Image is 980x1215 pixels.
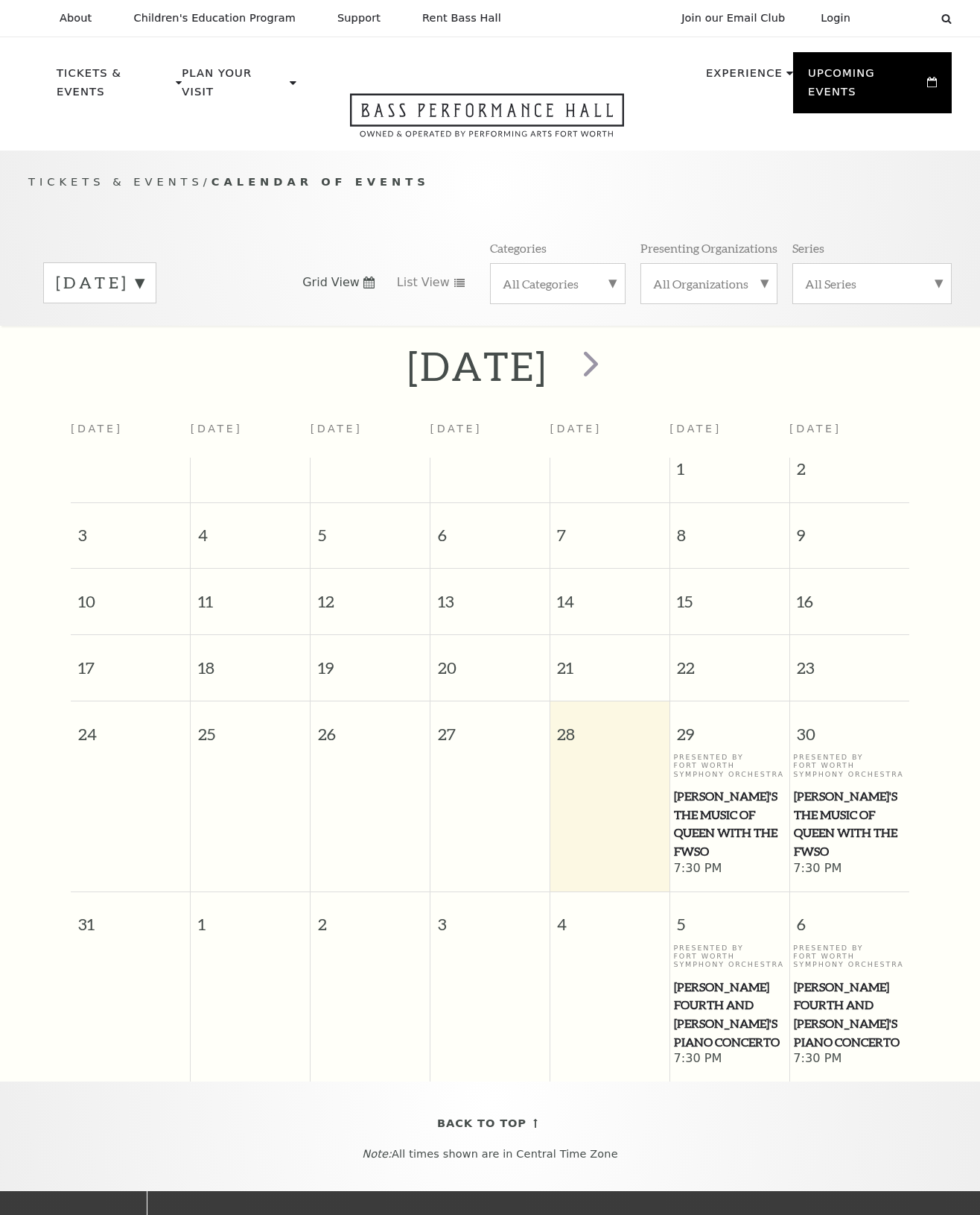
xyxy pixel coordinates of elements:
p: Presented By Fort Worth Symphony Orchestra [793,753,906,778]
p: Presented By Fort Worth Symphony Orchestra [673,753,785,778]
th: [DATE] [71,414,191,458]
label: All Categories [503,276,613,291]
p: Series [792,240,824,256]
span: [DATE] [789,423,841,435]
p: Plan Your Visit [182,64,286,110]
p: Experience [706,64,783,91]
span: 7:30 PM [673,861,785,877]
p: Presenting Organizations [640,240,777,256]
span: 22 [670,635,789,687]
span: 7 [550,503,669,555]
span: 7:30 PM [793,861,906,877]
span: 30 [790,701,909,753]
span: 19 [311,635,430,687]
span: 1 [670,458,789,487]
span: 6 [790,892,909,944]
span: 3 [430,892,550,944]
span: 11 [191,569,310,620]
p: About [60,12,92,25]
span: 2 [311,892,430,944]
span: 24 [71,701,190,753]
span: 13 [430,569,550,620]
span: [PERSON_NAME]'s The Music of Queen with the FWSO [794,787,905,861]
span: [PERSON_NAME] Fourth and [PERSON_NAME]'s Piano Concerto [674,978,784,1052]
span: 1 [191,892,310,944]
th: [DATE] [191,414,311,458]
select: Select: [874,11,927,25]
p: Tickets & Events [57,64,172,110]
span: 26 [311,701,430,753]
span: 15 [670,569,789,620]
span: 2 [790,458,909,487]
span: 7:30 PM [793,1051,906,1067]
span: 3 [71,503,190,555]
th: [DATE] [550,414,669,458]
span: 23 [790,635,909,687]
span: [PERSON_NAME] Fourth and [PERSON_NAME]'s Piano Concerto [794,978,905,1052]
label: [DATE] [56,271,144,294]
span: 5 [670,892,789,944]
span: 7:30 PM [673,1051,785,1067]
p: All times shown are in Central Time Zone [14,1148,966,1161]
span: List View [397,274,450,291]
span: 17 [71,635,190,687]
label: All Series [805,276,939,291]
span: Back To Top [437,1114,526,1133]
p: Categories [490,240,547,256]
span: 29 [670,701,789,753]
span: 31 [71,892,190,944]
span: 5 [311,503,430,555]
p: Presented By Fort Worth Symphony Orchestra [793,944,906,969]
p: Presented By Fort Worth Symphony Orchestra [673,944,785,969]
label: All Organizations [653,276,765,291]
span: Grid View [302,274,360,291]
th: [DATE] [430,414,550,458]
h2: [DATE] [407,342,548,390]
span: 16 [790,569,909,620]
p: Rent Bass Hall [422,12,501,25]
button: next [562,340,617,393]
span: 10 [71,569,190,620]
p: Support [337,12,381,25]
th: [DATE] [311,414,430,458]
p: Upcoming Events [808,64,923,110]
span: 4 [550,892,669,944]
span: 12 [311,569,430,620]
span: [PERSON_NAME]'s The Music of Queen with the FWSO [674,787,784,861]
p: Children's Education Program [133,12,296,25]
span: Tickets & Events [28,175,203,188]
span: 4 [191,503,310,555]
span: [DATE] [669,423,722,435]
p: / [28,173,952,192]
em: Note: [362,1148,392,1160]
span: 14 [550,569,669,620]
span: 8 [670,503,789,555]
span: 20 [430,635,550,687]
span: 18 [191,635,310,687]
span: 9 [790,503,909,555]
span: 27 [430,701,550,753]
span: 6 [430,503,550,555]
span: Calendar of Events [211,175,430,188]
span: 28 [550,701,669,753]
span: 25 [191,701,310,753]
span: 21 [550,635,669,687]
